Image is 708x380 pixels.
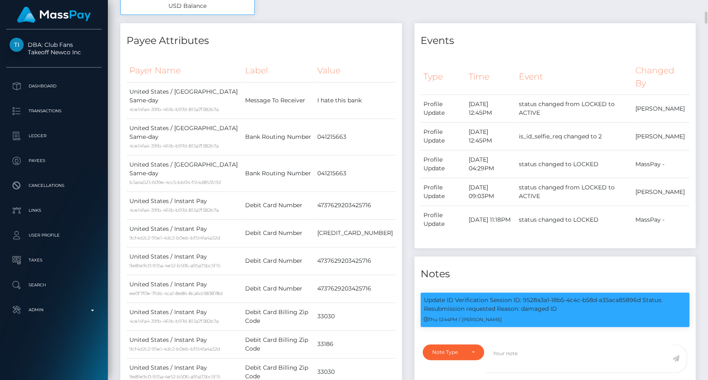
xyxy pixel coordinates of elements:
[633,178,689,206] td: [PERSON_NAME]
[242,59,314,82] th: Label
[6,76,102,97] a: Dashboard
[421,123,466,150] td: Profile Update
[242,303,314,330] td: Debit Card Billing Zip Code
[6,225,102,246] a: User Profile
[466,178,516,206] td: [DATE] 09:03PM
[127,82,242,119] td: United States / [GEOGRAPHIC_DATA] Same-day
[633,95,689,123] td: [PERSON_NAME]
[466,95,516,123] td: [DATE] 12:45PM
[6,150,102,171] a: Payees
[10,130,98,142] p: Ledger
[127,247,242,275] td: United States / Instant Pay
[10,279,98,291] p: Search
[6,101,102,121] a: Transactions
[127,59,242,82] th: Payer Name
[516,206,633,234] td: status changed to LOCKED
[17,7,91,23] img: MassPay Logo
[466,150,516,178] td: [DATE] 04:29PM
[129,318,219,324] small: 4ce14fa4-39fb-461b-b97d-813a7f382b7a
[423,344,484,360] button: Note Type
[516,123,633,150] td: is_id_selfie_req changed to 2
[421,34,690,48] h4: Events
[421,59,466,94] th: Type
[6,275,102,295] a: Search
[314,219,395,247] td: [CREDIT_CARD_NUMBER]
[314,191,395,219] td: 4737629203425716
[10,80,98,92] p: Dashboard
[516,178,633,206] td: status changed from LOCKED to ACTIVE
[466,206,516,234] td: [DATE] 11:18PM
[242,247,314,275] td: Debit Card Number
[242,330,314,358] td: Debit Card Billing Zip Code
[633,206,689,234] td: MassPay -
[242,82,314,119] td: Message To Receiver
[129,106,219,112] small: 4ce14fa4-39fb-461b-b97d-813a7f382b7a
[127,303,242,330] td: United States / Instant Pay
[127,34,396,48] h4: Payee Attributes
[516,59,633,94] th: Event
[314,155,395,191] td: 041215663
[242,119,314,155] td: Bank Routing Number
[516,95,633,123] td: status changed from LOCKED to ACTIVE
[6,250,102,271] a: Taxes
[314,59,395,82] th: Value
[314,247,395,275] td: 4737629203425716
[466,59,516,94] th: Time
[6,126,102,146] a: Ledger
[314,82,395,119] td: I hate this bank
[242,155,314,191] td: Bank Routing Number
[127,330,242,358] td: United States / Instant Pay
[314,330,395,358] td: 33186
[127,191,242,219] td: United States / Instant Pay
[129,263,220,269] small: 9e81e9c0-935a-4e52-b506-a95a73bc5f15
[127,119,242,155] td: United States / [GEOGRAPHIC_DATA] Same-day
[129,207,219,213] small: 4ce14fa4-39fb-461b-b97d-813a7f382b7a
[466,123,516,150] td: [DATE] 12:45PM
[129,346,220,352] small: 9cf4d2c2-95e1-4dc2-b0eb-bf514fa4a32d
[424,317,502,322] small: Thu 12:44PM / [PERSON_NAME]
[421,267,690,281] h4: Notes
[516,150,633,178] td: status changed to LOCKED
[242,275,314,303] td: Debit Card Number
[10,304,98,316] p: Admin
[421,95,466,123] td: Profile Update
[10,229,98,242] p: User Profile
[242,191,314,219] td: Debit Card Number
[127,275,242,303] td: United States / Instant Pay
[6,175,102,196] a: Cancellations
[10,105,98,117] p: Transactions
[6,41,102,56] span: DBA: Club Fans Takeoff Newco Inc
[633,59,689,94] th: Changed By
[242,219,314,247] td: Debit Card Number
[421,150,466,178] td: Profile Update
[314,303,395,330] td: 33030
[127,219,242,247] td: United States / Instant Pay
[129,374,220,380] small: 9e81e9c0-935a-4e52-b506-a95a73bc5f15
[10,38,24,52] img: Takeoff Newco Inc
[6,200,102,221] a: Links
[129,290,223,296] small: ee0f7f0e-7fdb-4ca1-8e86-8ca6d380878d
[10,179,98,192] p: Cancellations
[127,155,242,191] td: United States / [GEOGRAPHIC_DATA] Same-day
[633,123,689,150] td: [PERSON_NAME]
[633,150,689,178] td: MassPay -
[129,179,221,185] small: b3a4a523-609e-4cc5-bb04-f514d853fc92
[10,155,98,167] p: Payees
[421,178,466,206] td: Profile Update
[129,235,220,241] small: 9cf4d2c2-95e1-4dc2-b0eb-bf514fa4a32d
[314,275,395,303] td: 4737629203425716
[10,254,98,266] p: Taxes
[129,143,219,149] small: 4ce14fa4-39fb-461b-b97d-813a7f382b7a
[10,204,98,217] p: Links
[314,119,395,155] td: 041215663
[421,206,466,234] td: Profile Update
[432,349,465,356] div: Note Type
[424,296,686,313] p: Update ID Verification Session ID: 9528a3a1-18b5-4c4c-b58d-a35aca85896d Status: Resubmission requ...
[6,300,102,320] a: Admin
